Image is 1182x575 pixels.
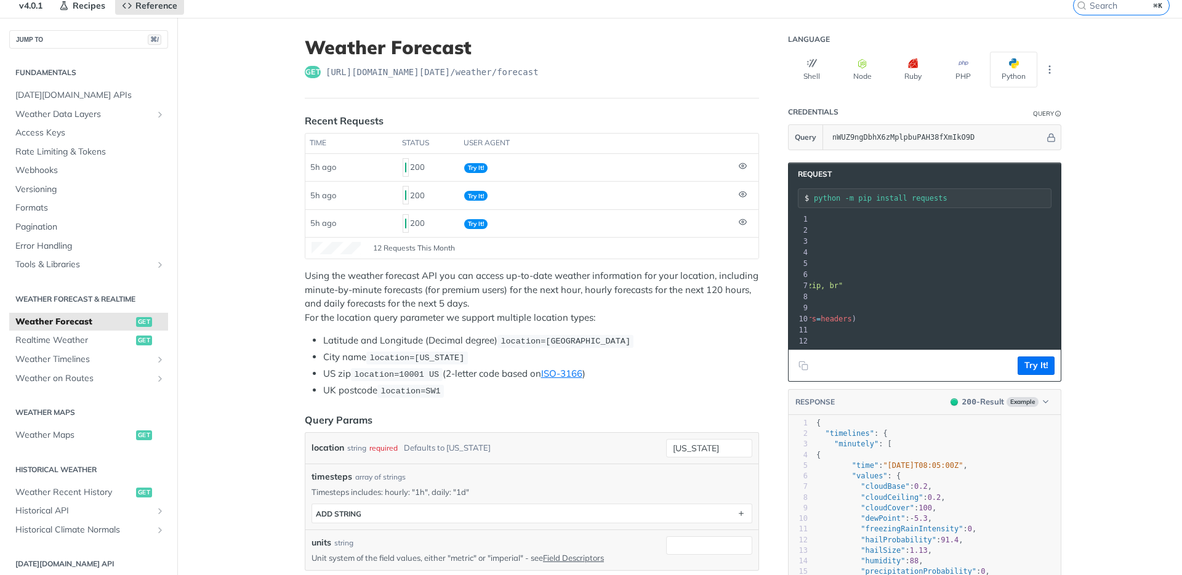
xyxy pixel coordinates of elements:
span: - [910,514,914,523]
button: Show subpages for Weather Timelines [155,355,165,364]
span: Formats [15,202,165,214]
span: : { [816,472,901,480]
a: Weather Recent Historyget [9,483,168,502]
div: 8 [789,291,810,302]
span: Error Handling [15,240,165,252]
h2: [DATE][DOMAIN_NAME] API [9,558,168,569]
button: 200200-ResultExample [944,396,1055,408]
a: Weather TimelinesShow subpages for Weather Timelines [9,350,168,369]
span: Rate Limiting & Tokens [15,146,165,158]
span: 12 Requests This Month [373,243,455,254]
a: Realtime Weatherget [9,331,168,350]
li: US zip (2-letter code based on ) [323,367,759,381]
button: Try It! [1018,356,1055,375]
th: user agent [459,134,734,153]
a: Weather Forecastget [9,313,168,331]
div: 11 [789,524,808,534]
span: "cloudCeiling" [861,493,923,502]
div: 10 [789,313,810,324]
span: 91.4 [941,536,959,544]
canvas: Line Graph [312,242,361,254]
span: : , [816,557,923,565]
button: JUMP TO⌘/ [9,30,168,49]
p: Unit system of the field values, either "metric" or "imperial" - see [312,552,661,563]
a: Field Descriptors [543,553,604,563]
div: required [369,439,398,457]
div: 200 [403,157,454,178]
div: string [334,537,353,549]
span: : , [816,525,976,533]
div: 6 [789,269,810,280]
button: Copy to clipboard [795,356,812,375]
span: 5h ago [310,162,336,172]
span: "dewPoint" [861,514,905,523]
button: Show subpages for Historical API [155,506,165,516]
span: "cloudCover" [861,504,914,512]
span: Weather Maps [15,429,133,441]
button: Show subpages for Tools & Libraries [155,260,165,270]
div: 2 [789,428,808,439]
span: Weather Recent History [15,486,133,499]
span: 200 [405,190,406,200]
div: 1 [789,418,808,428]
div: 2 [789,225,810,236]
div: 9 [789,503,808,513]
button: ADD string [312,504,752,523]
div: 3 [789,236,810,247]
button: Show subpages for Weather on Routes [155,374,165,384]
div: 3 [789,439,808,449]
span: : , [816,504,936,512]
label: units [312,536,331,549]
span: Try It! [464,163,488,173]
span: 1.13 [910,546,928,555]
a: Historical APIShow subpages for Historical API [9,502,168,520]
button: Node [838,52,886,87]
span: Example [1007,397,1039,407]
div: 4 [789,247,810,258]
a: Weather Data LayersShow subpages for Weather Data Layers [9,105,168,124]
span: Webhooks [15,164,165,177]
span: 0.2 [928,493,941,502]
a: Webhooks [9,161,168,180]
div: 4 [789,450,808,460]
span: : , [816,482,932,491]
span: location=[GEOGRAPHIC_DATA] [501,337,630,346]
span: Weather on Routes [15,372,152,385]
div: 8 [789,493,808,503]
span: "minutely" [834,440,878,448]
span: 5.3 [914,514,928,523]
span: get [305,66,321,78]
span: 5h ago [310,190,336,200]
div: Recent Requests [305,113,384,128]
a: Weather Mapsget [9,426,168,444]
li: UK postcode [323,384,759,398]
div: - Result [962,396,1004,408]
span: location=SW1 [380,387,440,396]
button: Shell [788,52,835,87]
a: Versioning [9,180,168,199]
span: "humidity" [861,557,905,565]
div: 12 [789,535,808,545]
span: 200 [405,163,406,172]
span: 200 [951,398,958,406]
span: "[DATE]T08:05:00Z" [883,461,963,470]
a: Historical Climate NormalsShow subpages for Historical Climate Normals [9,521,168,539]
button: Hide [1045,131,1058,143]
a: Access Keys [9,124,168,142]
button: More Languages [1040,60,1059,79]
span: Historical Climate Normals [15,524,152,536]
button: PHP [939,52,987,87]
a: ISO-3166 [541,368,582,379]
th: status [398,134,459,153]
h1: Weather Forecast [305,36,759,58]
div: QueryInformation [1033,109,1061,118]
div: 7 [789,481,808,492]
p: Timesteps includes: hourly: "1h", daily: "1d" [312,486,752,497]
span: : , [816,546,932,555]
span: "values" [852,472,888,480]
div: 1 [789,214,810,225]
a: Tools & LibrariesShow subpages for Tools & Libraries [9,255,168,274]
div: 14 [789,556,808,566]
span: : , [816,514,932,523]
div: 10 [789,513,808,524]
